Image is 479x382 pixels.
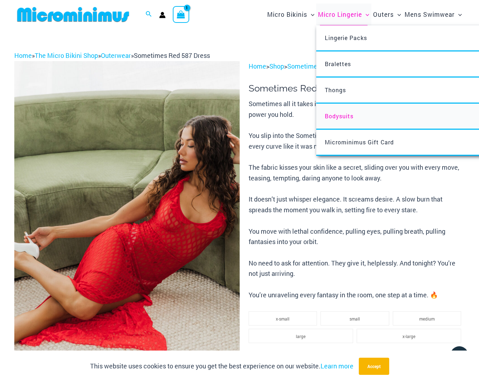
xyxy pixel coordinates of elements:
[269,62,284,70] a: Shop
[419,316,435,322] span: medium
[325,34,367,41] span: Lingerie Packs
[357,329,461,343] li: x-large
[276,316,289,322] span: x-small
[394,5,401,24] span: Menu Toggle
[249,311,317,326] li: x-small
[249,99,465,300] p: Sometimes all it takes is a glance in the mirror to remember the kind of power you hold. You slip...
[101,51,131,60] a: Outerwear
[296,333,306,339] span: large
[134,51,210,60] span: Sometimes Red 587 Dress
[359,358,389,375] button: Accept
[265,4,316,25] a: Micro BikinisMenu ToggleMenu Toggle
[264,3,465,26] nav: Site Navigation
[14,51,32,60] a: Home
[287,62,321,70] a: Sometimes
[321,362,353,370] a: Learn more
[159,12,166,18] a: Account icon link
[371,4,403,25] a: OutersMenu ToggleMenu Toggle
[405,5,455,24] span: Mens Swimwear
[14,51,210,60] span: » » »
[249,61,465,72] p: > >
[393,311,461,326] li: medium
[350,316,360,322] span: small
[249,329,353,343] li: large
[90,361,353,372] p: This website uses cookies to ensure you get the best experience on our website.
[325,60,351,68] span: Bralettes
[267,5,307,24] span: Micro Bikinis
[455,5,462,24] span: Menu Toggle
[325,112,353,120] span: Bodysuits
[373,5,394,24] span: Outers
[362,5,369,24] span: Menu Toggle
[14,6,132,23] img: MM SHOP LOGO FLAT
[35,51,98,60] a: The Micro Bikini Shop
[325,138,394,146] span: Microminimus Gift Card
[321,311,389,326] li: small
[325,86,346,94] span: Thongs
[146,10,152,19] a: Search icon link
[403,4,464,25] a: Mens SwimwearMenu ToggleMenu Toggle
[249,62,266,70] a: Home
[249,83,465,94] h1: Sometimes Red 587 Dress
[307,5,314,24] span: Menu Toggle
[173,6,189,23] a: View Shopping Cart, 1 items
[402,333,415,339] span: x-large
[318,5,362,24] span: Micro Lingerie
[316,4,371,25] a: Micro LingerieMenu ToggleMenu Toggle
